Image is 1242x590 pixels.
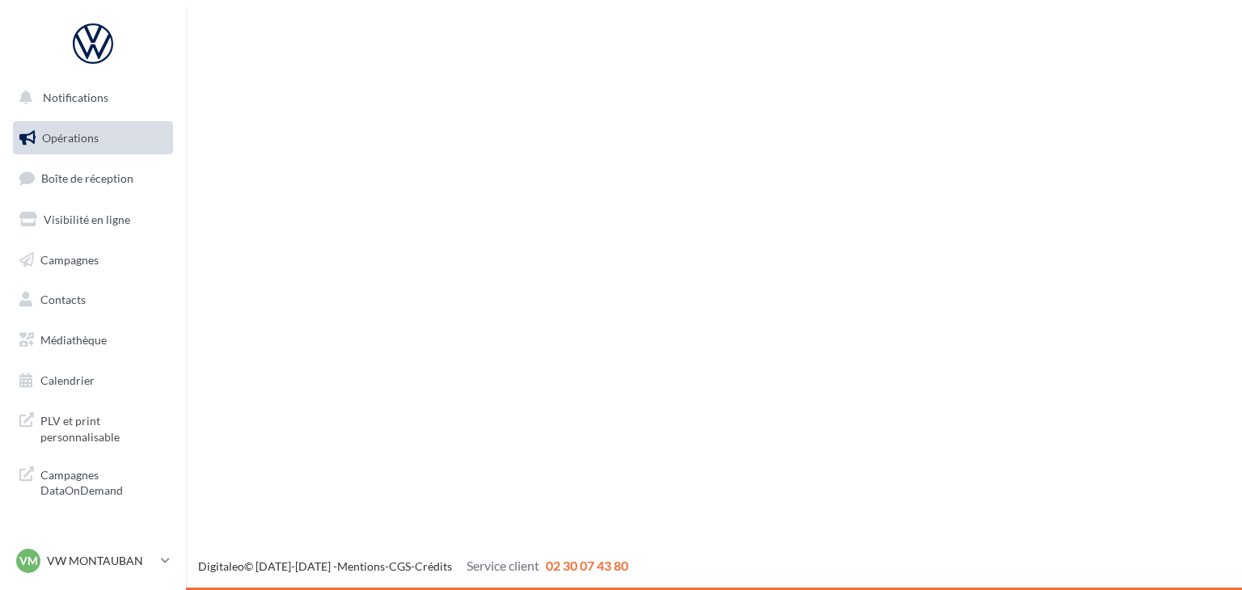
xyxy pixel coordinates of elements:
span: Service client [467,558,539,573]
span: Calendrier [40,373,95,387]
a: Digitaleo [198,559,244,573]
span: PLV et print personnalisable [40,410,167,445]
a: Visibilité en ligne [10,203,176,237]
a: Contacts [10,283,176,317]
span: © [DATE]-[DATE] - - - [198,559,628,573]
span: Contacts [40,293,86,306]
span: Campagnes DataOnDemand [40,464,167,499]
a: Campagnes DataOnDemand [10,457,176,505]
a: Mentions [337,559,385,573]
a: PLV et print personnalisable [10,403,176,451]
span: Opérations [42,131,99,145]
a: Opérations [10,121,176,155]
span: VM [19,553,38,569]
a: Crédits [415,559,452,573]
span: Médiathèque [40,333,107,347]
p: VW MONTAUBAN [47,553,154,569]
span: Campagnes [40,252,99,266]
a: VM VW MONTAUBAN [13,546,173,576]
span: Notifications [43,91,108,104]
a: Calendrier [10,364,176,398]
a: Médiathèque [10,323,176,357]
a: CGS [389,559,411,573]
button: Notifications [10,81,170,115]
span: 02 30 07 43 80 [546,558,628,573]
a: Boîte de réception [10,161,176,196]
span: Visibilité en ligne [44,213,130,226]
span: Boîte de réception [41,171,133,185]
a: Campagnes [10,243,176,277]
